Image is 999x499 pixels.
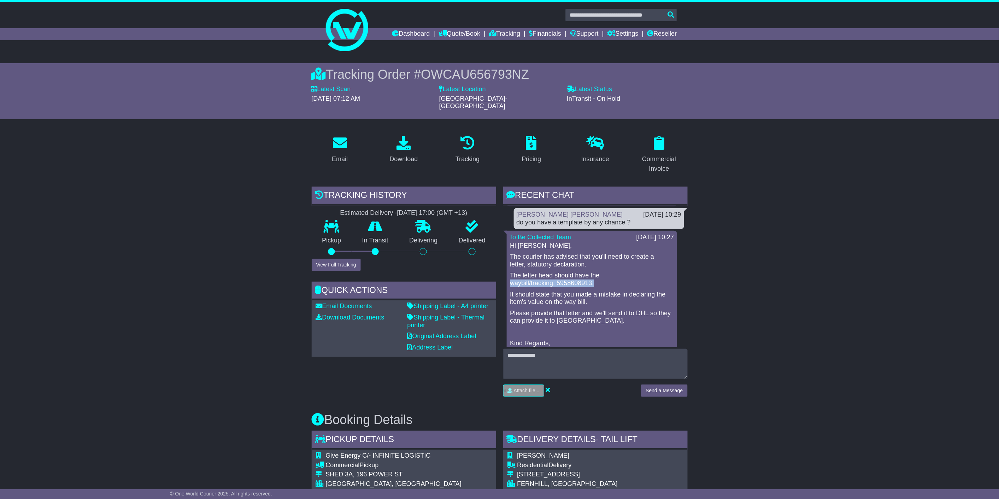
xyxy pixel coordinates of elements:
div: [DATE] 10:29 [644,211,681,219]
p: Kind Regards, [510,340,674,347]
div: SHED 3A, 196 POWER ST [326,471,462,479]
div: Tracking [456,154,480,164]
div: Tracking Order # [312,67,688,82]
span: OWCAU656793NZ [421,67,529,82]
div: [DATE] 17:00 (GMT +13) [397,209,468,217]
div: Delivery [517,462,677,469]
a: Original Address Label [407,333,476,340]
span: - Tail Lift [596,434,637,444]
p: It should state that you made a mistake in declaring the item's value on the way bill. [510,291,674,306]
span: Give Energy C/- INFINITE LOGISTIC [326,452,431,459]
span: Commercial [326,462,360,469]
a: Settings [607,28,639,40]
div: [DATE] 10:27 [636,234,674,241]
a: Reseller [647,28,677,40]
a: Shipping Label - A4 printer [407,303,489,310]
p: In Transit [352,237,399,245]
div: Commercial Invoice [635,154,683,174]
div: Email [332,154,348,164]
div: Estimated Delivery - [312,209,496,217]
p: Hi [PERSON_NAME], [510,242,674,250]
span: InTransit - On Hold [567,95,620,102]
p: Pickup [312,237,352,245]
div: Tracking history [312,187,496,206]
div: Insurance [581,154,609,164]
span: [DATE] 07:12 AM [312,95,360,102]
p: The courier has advised that you'll need to create a letter, statutory declaration. [510,253,674,268]
a: Financials [529,28,561,40]
a: Download Documents [316,314,384,321]
div: RECENT CHAT [503,187,688,206]
label: Latest Scan [312,86,351,93]
div: Download [389,154,418,164]
a: Tracking [451,133,484,166]
div: Delivery Details [503,431,688,450]
label: Latest Status [567,86,612,93]
div: Pickup Details [312,431,496,450]
span: [PERSON_NAME] [517,452,570,459]
div: [GEOGRAPHIC_DATA], [GEOGRAPHIC_DATA] [326,480,462,488]
p: Please provide that letter and we'll send it to DHL so they can provide it to [GEOGRAPHIC_DATA]. [510,310,674,325]
p: The letter head should have the waybill/tracking: 5958608913. [510,272,674,287]
div: FERNHILL, [GEOGRAPHIC_DATA] [517,480,677,488]
div: do you have a template by any chance ? [517,219,681,227]
div: Pricing [522,154,541,164]
a: [PERSON_NAME] [PERSON_NAME] [517,211,623,218]
a: Email Documents [316,303,372,310]
p: Delivering [399,237,448,245]
a: Shipping Label - Thermal printer [407,314,485,329]
button: View Full Tracking [312,259,361,271]
span: © One World Courier 2025. All rights reserved. [170,491,272,497]
a: Download [385,133,422,166]
h3: Booking Details [312,413,688,427]
a: Support [570,28,599,40]
a: Pricing [517,133,546,166]
a: Email [327,133,352,166]
div: Pickup [326,462,462,469]
a: To Be Collected Team [510,234,571,241]
a: Address Label [407,344,453,351]
a: Dashboard [392,28,430,40]
a: Tracking [489,28,520,40]
p: Delivered [448,237,496,245]
span: [GEOGRAPHIC_DATA]-[GEOGRAPHIC_DATA] [439,95,507,110]
span: Residential [517,462,549,469]
div: Quick Actions [312,282,496,301]
div: [STREET_ADDRESS] [517,471,677,479]
label: Latest Location [439,86,486,93]
a: Insurance [577,133,614,166]
a: Quote/Book [439,28,480,40]
a: Commercial Invoice [631,133,688,176]
button: Send a Message [641,384,687,397]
